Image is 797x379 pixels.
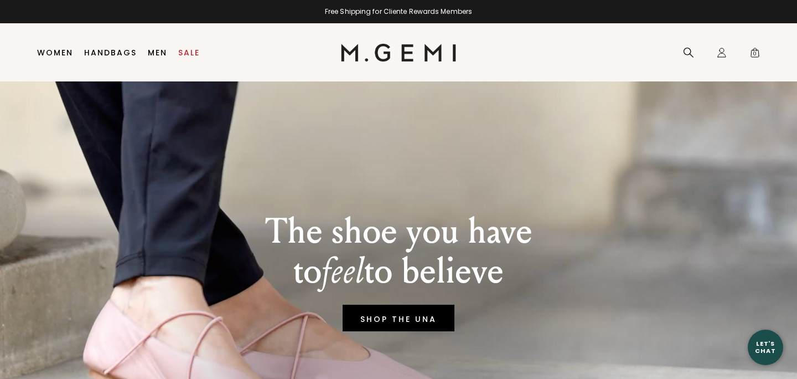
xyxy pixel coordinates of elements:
[178,48,200,57] a: Sale
[322,250,364,293] em: feel
[341,44,457,62] img: M.Gemi
[748,340,783,354] div: Let's Chat
[148,48,167,57] a: Men
[37,48,73,57] a: Women
[84,48,137,57] a: Handbags
[265,252,532,291] p: to to believe
[265,212,532,252] p: The shoe you have
[343,305,454,331] a: SHOP THE UNA
[749,49,760,60] span: 0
